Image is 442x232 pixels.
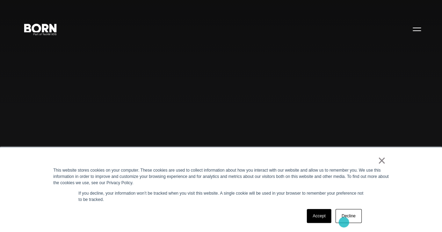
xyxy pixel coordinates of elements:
[408,22,425,36] button: Open
[307,209,332,223] a: Accept
[378,157,386,164] a: ×
[79,190,364,203] p: If you decline, your information won’t be tracked when you visit this website. A single cookie wi...
[53,167,389,186] div: This website stores cookies on your computer. These cookies are used to collect information about...
[335,209,361,223] a: Decline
